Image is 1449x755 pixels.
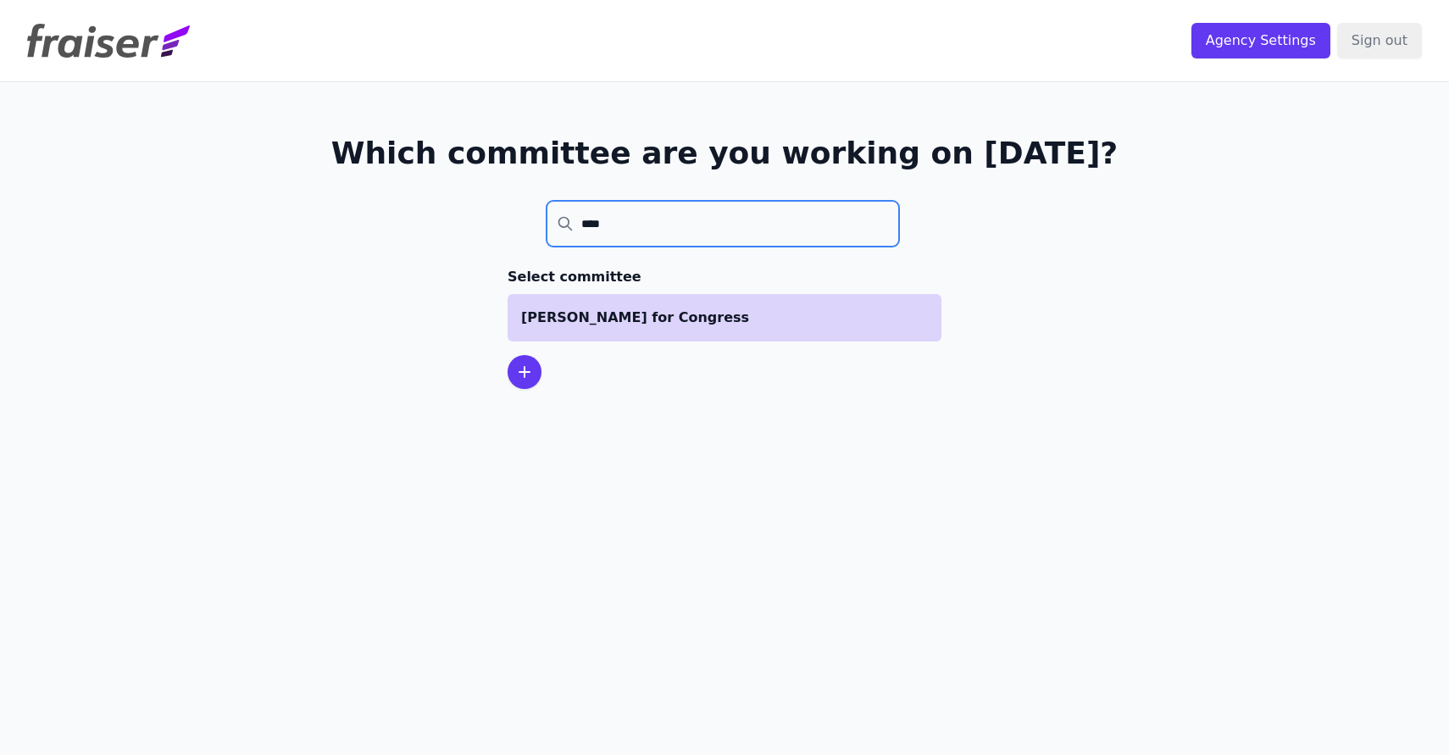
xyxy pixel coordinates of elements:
h1: Which committee are you working on [DATE]? [331,136,1119,170]
a: [PERSON_NAME] for Congress [508,294,941,341]
img: Fraiser Logo [27,24,190,58]
input: Agency Settings [1191,23,1330,58]
h3: Select committee [508,267,941,287]
p: [PERSON_NAME] for Congress [521,308,928,328]
input: Sign out [1337,23,1422,58]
